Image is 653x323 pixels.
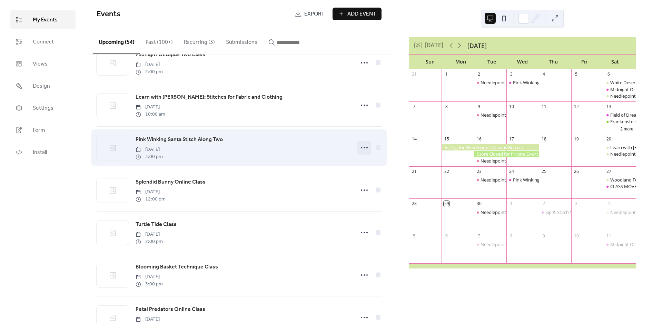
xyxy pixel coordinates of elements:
div: Thu [538,55,569,69]
div: 27 [606,168,612,174]
div: 23 [476,168,482,174]
div: 5 [573,71,579,77]
div: 25 [541,168,547,174]
div: 7 [476,233,482,239]
div: 2 [541,201,547,207]
a: Turtle Tide Class [136,220,177,229]
div: Needlepoint Workshop Class A - 4pm AZ Time [474,112,506,118]
div: 15 [444,136,449,142]
div: Field of Dreams Class [604,112,636,118]
span: [DATE] [136,146,163,153]
div: Needlepoint Workshop Class C - 4pm AZ Time [481,79,574,86]
div: CLASS MOVED: Midnight Octopus Class [604,183,636,189]
span: Events [97,7,120,22]
a: Form [10,121,76,139]
span: [DATE] [136,273,163,281]
div: Needlepoint Workshop Class A - 4pm AZ Time [481,241,574,247]
a: Views [10,55,76,73]
div: Mon [445,55,476,69]
button: Add Event [333,8,382,20]
a: Petal Predators Online Class [136,305,205,314]
a: My Events [10,10,76,29]
div: 6 [606,71,612,77]
span: Form [33,126,45,135]
div: Needlepoint Workshop Class C - 4pm AZ Time [474,79,506,86]
button: Upcoming (54) [93,28,140,54]
span: Learn with [PERSON_NAME]: Stitches for Fabric and Clothing [136,93,283,101]
div: Sip & Stitch Social [539,209,571,215]
span: 12:00 pm [136,196,166,203]
div: Sun [415,55,445,69]
div: 18 [541,136,547,142]
span: Add Event [347,10,376,18]
div: 28 [411,201,417,207]
button: Recurring (3) [178,28,220,53]
div: Pink Winking Santa Stitch Along [513,79,578,86]
span: Blooming Basket Technique Class [136,263,218,271]
div: 19 [573,136,579,142]
div: 10 [573,233,579,239]
div: 4 [606,201,612,207]
div: Sat [600,55,631,69]
div: 11 [606,233,612,239]
span: 3:00 pm [136,153,163,160]
div: 31 [411,71,417,77]
span: 2:00 pm [136,68,163,76]
div: 21 [411,168,417,174]
div: Tue [476,55,507,69]
div: 20 [606,136,612,142]
div: 13 [606,104,612,109]
div: Store Closed for Private Event [474,151,539,157]
div: Pink Winking Santa Stitch Along [506,79,539,86]
button: 2 more [617,125,636,132]
span: 3:00 pm [136,281,163,288]
a: Design [10,77,76,95]
a: Pink Winking Santa Stitch Along Two [136,135,223,144]
div: Needlepoint Workshop A Saturday [604,209,636,215]
div: 9 [541,233,547,239]
div: 4 [541,71,547,77]
div: Needlepoint Workshop Class A - 4pm AZ Time [481,177,574,183]
div: 29 [444,201,449,207]
span: 10:00 am [136,111,165,118]
span: 2:00 pm [136,238,163,245]
div: 14 [411,136,417,142]
div: 17 [508,136,514,142]
span: Install [33,148,47,157]
div: Needlepoint Workshop Class C - 4pm AZ Time [474,158,506,164]
a: Learn with [PERSON_NAME]: Stitches for Fabric and Clothing [136,93,283,102]
span: My Events [33,16,58,24]
div: 11 [541,104,547,109]
div: Needlepoint Workshop Class A - 4pm AZ Time [481,112,574,118]
div: 1 [508,201,514,207]
span: Midnight Octopus Two Class [136,51,205,59]
div: [DATE] [467,41,487,50]
div: Needlepoint Workshop Class C - 4pm AZ Time [481,158,574,164]
div: Midnight Octopus Class [604,86,636,92]
div: Midnight Octopus Class [604,241,636,247]
div: 8 [508,233,514,239]
div: 5 [411,233,417,239]
div: White Desert Bloom Online [604,79,636,86]
div: Needlepoint Workshop Class C - 4pm AZ Time [481,209,574,215]
div: 8 [444,104,449,109]
a: Settings [10,99,76,117]
div: Pink Winking Santa Stitch Along [506,177,539,183]
div: 3 [508,71,514,77]
span: Connect [33,38,54,46]
div: Needlepoint Workshop Class A - 4pm AZ Time [474,177,506,183]
a: Connect [10,32,76,51]
span: [DATE] [136,316,165,323]
span: [DATE] [136,104,165,111]
div: 3 [573,201,579,207]
a: Splendid Bunny Online Class [136,178,206,187]
a: Blooming Basket Technique Class [136,263,218,272]
div: 2 [476,71,482,77]
div: 1 [444,71,449,77]
div: 24 [508,168,514,174]
div: Fri [569,55,600,69]
div: Pink Winking Santa Stitch Along [513,177,578,183]
div: 22 [444,168,449,174]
